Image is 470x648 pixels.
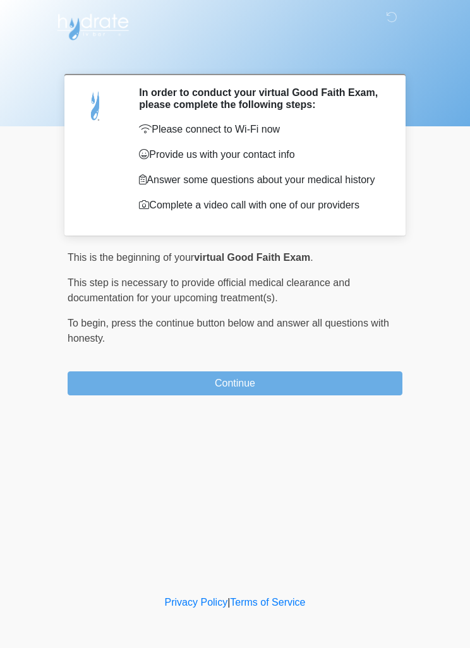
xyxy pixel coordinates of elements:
a: | [227,597,230,608]
span: To begin, [68,318,111,328]
p: Answer some questions about your medical history [139,172,383,188]
img: Hydrate IV Bar - Scottsdale Logo [55,9,131,41]
span: press the continue button below and answer all questions with honesty. [68,318,389,344]
p: Complete a video call with one of our providers [139,198,383,213]
span: This step is necessary to provide official medical clearance and documentation for your upcoming ... [68,277,350,303]
a: Terms of Service [230,597,305,608]
span: . [310,252,313,263]
button: Continue [68,371,402,395]
p: Please connect to Wi-Fi now [139,122,383,137]
p: Provide us with your contact info [139,147,383,162]
img: Agent Avatar [77,87,115,124]
span: This is the beginning of your [68,252,194,263]
strong: virtual Good Faith Exam [194,252,310,263]
h1: ‎ ‎ ‎ [58,45,412,69]
a: Privacy Policy [165,597,228,608]
h2: In order to conduct your virtual Good Faith Exam, please complete the following steps: [139,87,383,111]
